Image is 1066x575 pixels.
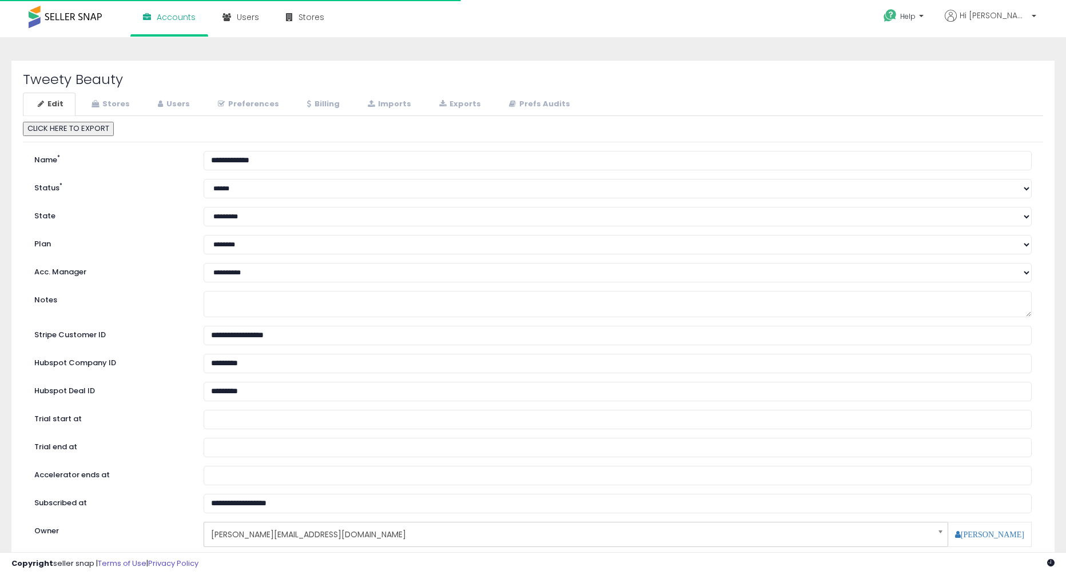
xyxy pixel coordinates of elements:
a: Stores [77,93,142,116]
a: Terms of Use [98,558,146,569]
a: Prefs Audits [494,93,582,116]
label: Trial start at [26,410,195,425]
span: Accounts [157,11,196,23]
label: State [26,207,195,222]
a: Exports [424,93,493,116]
label: Subscribed at [26,494,195,509]
h2: Tweety Beauty [23,72,1043,87]
label: Status [26,179,195,194]
label: Accelerator ends at [26,466,195,481]
a: Privacy Policy [148,558,198,569]
label: Hubspot Company ID [26,354,195,369]
a: [PERSON_NAME] [955,530,1024,538]
label: Notes [26,291,195,306]
span: Hi [PERSON_NAME] [960,10,1028,21]
label: Plan [26,235,195,250]
label: Hubspot Deal ID [26,382,195,397]
button: CLICK HERE TO EXPORT [23,122,114,136]
a: Hi [PERSON_NAME] [945,10,1036,35]
a: Imports [353,93,423,116]
span: [PERSON_NAME][EMAIL_ADDRESS][DOMAIN_NAME] [211,525,926,544]
a: Billing [292,93,352,116]
span: Stores [299,11,324,23]
label: Trial end at [26,438,195,453]
span: Help [900,11,916,21]
span: Users [237,11,259,23]
i: Get Help [883,9,897,23]
div: seller snap | | [11,558,198,569]
label: Stripe Customer ID [26,326,195,341]
a: Preferences [203,93,291,116]
label: Name [26,151,195,166]
strong: Copyright [11,558,53,569]
a: Users [143,93,202,116]
label: Acc. Manager [26,263,195,278]
a: Edit [23,93,75,116]
label: Owner [34,526,59,537]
